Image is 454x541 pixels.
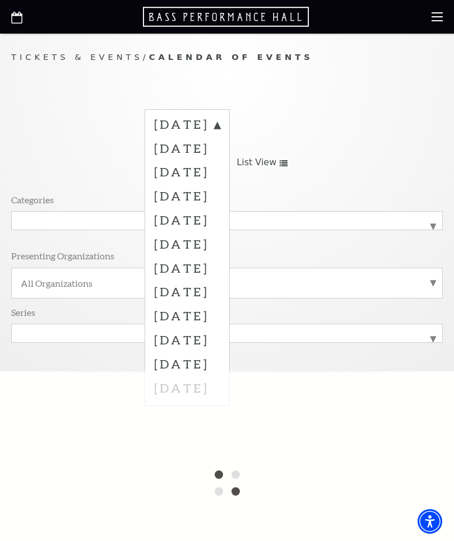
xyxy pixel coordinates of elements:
[11,194,54,206] p: Categories
[154,116,220,136] label: [DATE]
[11,52,143,62] span: Tickets & Events
[21,277,433,289] label: All Organizations
[154,184,220,208] label: [DATE]
[154,304,220,328] label: [DATE]
[149,52,313,62] span: Calendar of Events
[11,250,114,262] p: Presenting Organizations
[11,306,35,318] p: Series
[154,232,220,256] label: [DATE]
[143,6,311,28] a: Open this option
[154,352,220,376] label: [DATE]
[418,509,442,534] div: Accessibility Menu
[154,328,220,352] label: [DATE]
[154,160,220,184] label: [DATE]
[154,136,220,160] label: [DATE]
[11,50,443,64] p: /
[237,156,276,169] span: List View
[154,208,220,232] label: [DATE]
[11,9,22,25] a: Open this option
[154,256,220,280] label: [DATE]
[154,279,220,304] label: [DATE]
